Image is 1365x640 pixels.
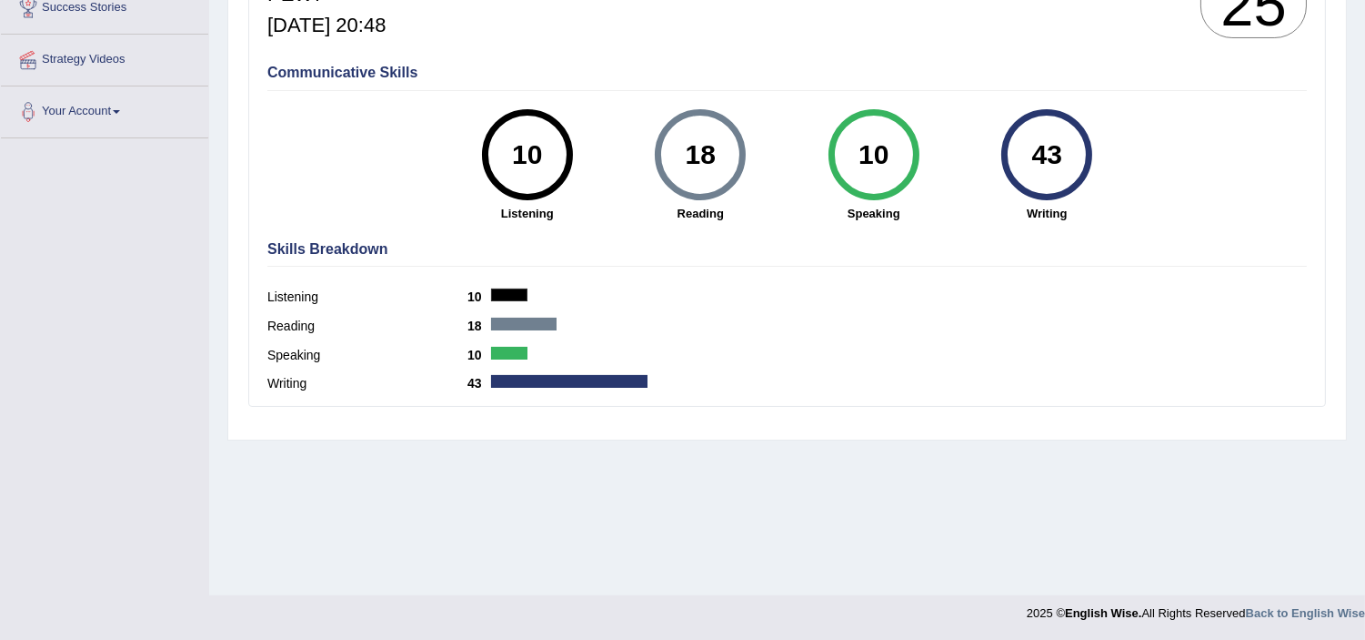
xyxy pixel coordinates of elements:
[267,346,467,365] label: Speaking
[797,205,952,222] strong: Speaking
[267,317,467,336] label: Reading
[1,86,208,132] a: Your Account
[1246,606,1365,620] a: Back to English Wise
[267,15,394,36] h5: [DATE] 20:48
[1065,606,1141,620] strong: English Wise.
[623,205,778,222] strong: Reading
[467,376,491,391] b: 43
[1027,595,1365,622] div: 2025 © All Rights Reserved
[267,241,1307,258] h4: Skills Breakdown
[450,205,606,222] strong: Listening
[969,205,1125,222] strong: Writing
[267,288,467,307] label: Listening
[1014,117,1080,193] div: 43
[467,319,491,333] b: 18
[467,348,491,362] b: 10
[840,117,907,193] div: 10
[267,65,1307,81] h4: Communicative Skills
[467,290,491,304] b: 10
[1,35,208,80] a: Strategy Videos
[267,374,467,393] label: Writing
[667,117,734,193] div: 18
[494,117,560,193] div: 10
